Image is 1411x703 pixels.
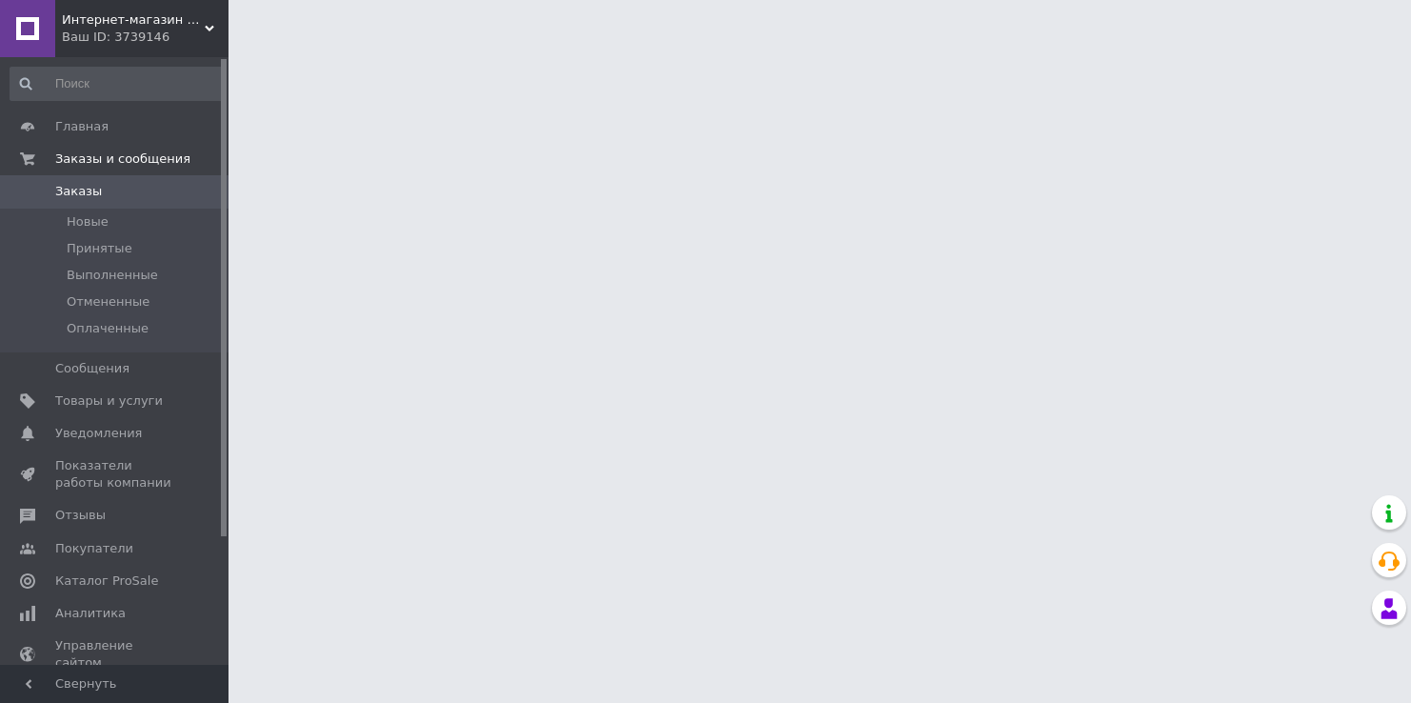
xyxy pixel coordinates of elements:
span: Сообщения [55,360,129,377]
span: Товары и услуги [55,392,163,410]
span: Выполненные [67,267,158,284]
span: Интернет-магазин "Oline-tovar" [62,11,205,29]
span: Показатели работы компании [55,457,176,492]
span: Главная [55,118,109,135]
span: Принятые [67,240,132,257]
span: Каталог ProSale [55,572,158,590]
input: Поиск [10,67,225,101]
span: Заказы и сообщения [55,151,190,168]
span: Отзывы [55,507,106,524]
span: Новые [67,213,109,231]
span: Управление сайтом [55,637,176,672]
span: Заказы [55,183,102,200]
span: Покупатели [55,540,133,557]
div: Ваш ID: 3739146 [62,29,229,46]
span: Аналитика [55,605,126,622]
span: Оплаченные [67,320,149,337]
span: Отмененные [67,293,149,311]
span: Уведомления [55,425,142,442]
